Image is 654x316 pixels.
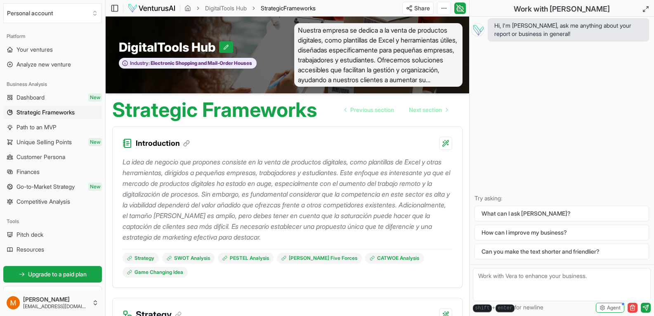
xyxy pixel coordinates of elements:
h2: Work with [PERSON_NAME] [514,3,610,15]
span: Nuestra empresa se dedica a la venta de productos digitales, como plantillas de Excel y herramien... [294,23,463,87]
a: Upgrade to a paid plan [3,266,102,283]
a: Unique Selling PointsNew [3,135,102,149]
span: Finances [17,168,40,176]
span: Hi, I'm [PERSON_NAME], ask me anything about your report or business in general! [494,21,642,38]
p: La idea de negocio que propones consiste en la venta de productos digitales, como plantillas de E... [123,157,452,242]
span: Path to an MVP [17,123,57,131]
button: How can I improve my business? [475,225,649,240]
a: Competitive Analysis [3,195,102,208]
span: Next section [409,106,442,114]
h3: Introduction [136,138,190,149]
span: New [88,138,102,146]
span: Pitch deck [17,230,43,239]
button: Can you make the text shorter and friendlier? [475,244,649,259]
a: DashboardNew [3,91,102,104]
a: Finances [3,165,102,178]
a: Pitch deck [3,228,102,241]
img: Vera [471,23,484,36]
a: Game Changing Idea [123,267,188,278]
kbd: enter [496,304,515,312]
a: Go to next page [402,102,454,118]
span: Customer Persona [17,153,65,161]
span: Frameworks [283,5,316,12]
span: Unique Selling Points [17,138,72,146]
span: Go-to-Market Strategy [17,183,75,191]
nav: breadcrumb [184,4,316,12]
a: CATWOE Analysis [365,253,424,264]
a: Customer Persona [3,150,102,164]
button: [PERSON_NAME][EMAIL_ADDRESS][DOMAIN_NAME] [3,293,102,313]
span: DigitalTools Hub [119,40,219,55]
span: Electronic Shopping and Mail-Order Houses [150,60,252,67]
span: StrategicFrameworks [261,4,316,12]
a: Strategic Frameworks [3,106,102,119]
nav: pagination [338,102,454,118]
span: Industry: [130,60,150,67]
span: Upgrade to a paid plan [28,270,87,278]
div: Business Analysis [3,78,102,91]
span: Previous section [350,106,394,114]
button: Industry:Electronic Shopping and Mail-Order Houses [119,58,257,69]
h1: Strategic Frameworks [112,100,317,120]
span: Analyze new venture [17,60,71,69]
a: Resources [3,243,102,256]
a: DigitalTools Hub [205,4,247,12]
img: ACg8ocLKw1HQCeziXI76a2QBDjWI-sqhCkMeV4O-tE6evpmaBpQpDw=s96-c [7,296,20,309]
a: Go to previous page [338,102,401,118]
button: Agent [596,303,624,313]
kbd: shift [473,304,492,312]
span: New [88,183,102,191]
a: PESTEL Analysis [218,253,274,264]
a: Analyze new venture [3,58,102,71]
span: Agent [607,304,621,311]
img: logo [127,3,176,13]
button: Share [402,2,434,15]
span: [PERSON_NAME] [23,296,89,303]
span: Your ventures [17,45,53,54]
div: Tools [3,215,102,228]
a: Your ventures [3,43,102,56]
a: Path to an MVP [3,121,102,134]
span: [EMAIL_ADDRESS][DOMAIN_NAME] [23,303,89,310]
p: Try asking: [475,194,649,202]
a: Strategy [123,253,159,264]
span: New [88,93,102,102]
h3: Starter plan [7,288,98,296]
button: Select an organization [3,3,102,23]
span: + for newline [473,303,543,312]
a: SWOT Analysis [162,253,215,264]
span: Dashboard [17,93,45,102]
button: What can I ask [PERSON_NAME]? [475,206,649,221]
a: [PERSON_NAME] Five Forces [277,253,362,264]
div: Platform [3,30,102,43]
span: Competitive Analysis [17,197,70,206]
span: Share [414,4,430,12]
a: Go-to-Market StrategyNew [3,180,102,193]
span: Resources [17,245,44,254]
span: Strategic Frameworks [17,108,75,116]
